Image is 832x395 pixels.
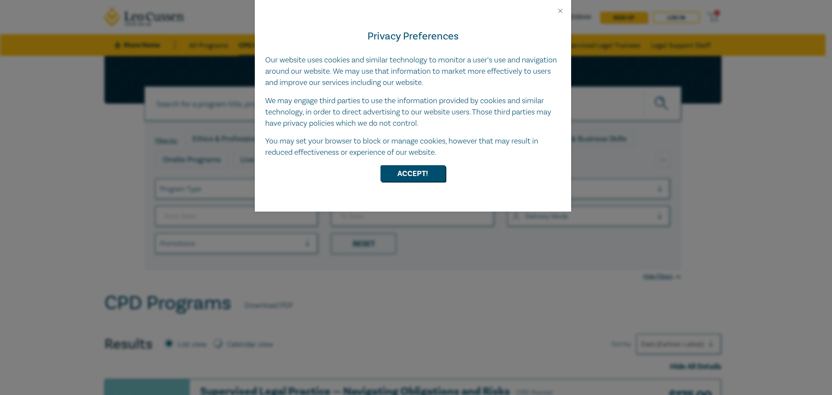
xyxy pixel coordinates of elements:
[556,7,564,15] button: Close
[265,55,561,88] p: Our website uses cookies and similar technology to monitor a user’s use and navigation around our...
[265,29,561,44] h4: Privacy Preferences
[265,136,561,158] p: You may set your browser to block or manage cookies, however that may result in reduced effective...
[265,95,561,129] p: We may engage third parties to use the information provided by cookies and similar technology, in...
[380,165,445,182] button: Accept!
